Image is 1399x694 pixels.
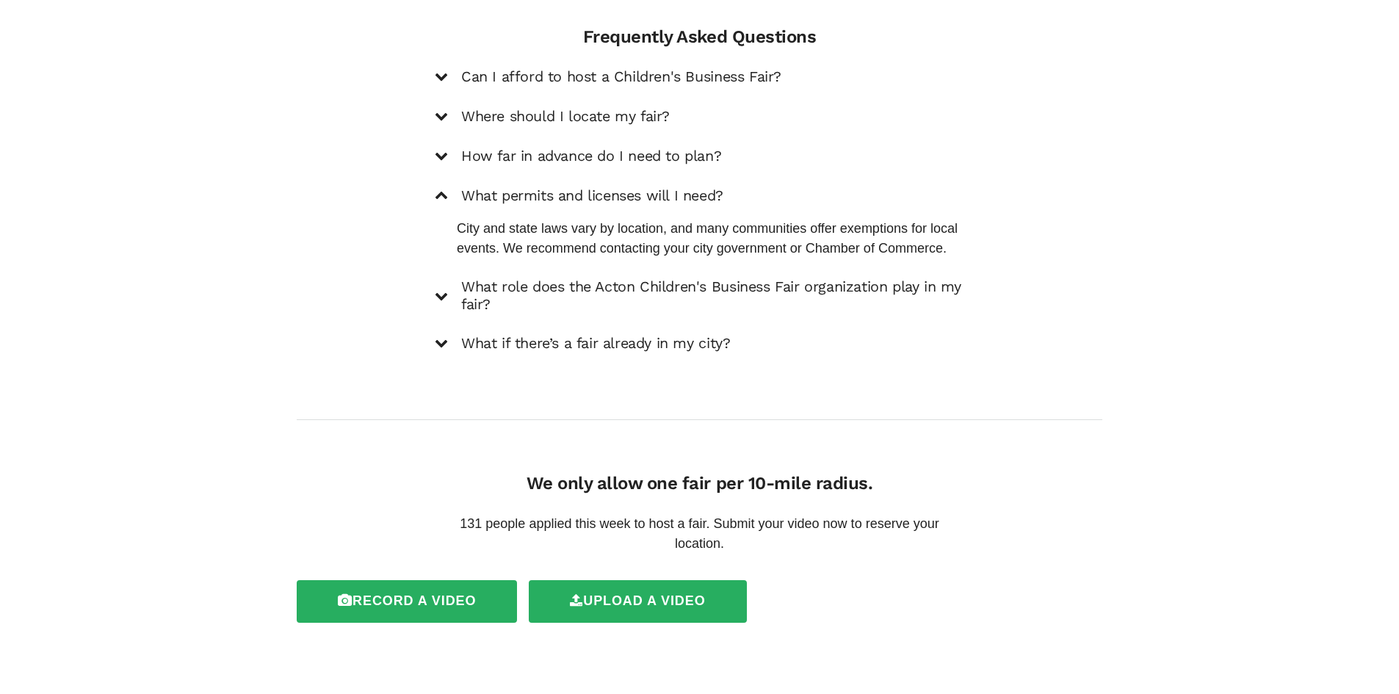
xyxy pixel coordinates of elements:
p: City and state laws vary by location, and many communities offer exemptions for local events. We ... [457,219,964,259]
h4: Frequently Asked Questions [435,26,964,48]
h5: How far in advance do I need to plan? [461,148,721,165]
h5: What permits and licenses will I need? [461,187,723,205]
h4: We only allow one fair per 10-mile radius. [435,473,964,494]
p: 131 people applied this week to host a fair. Submit your video now to reserve your location. [435,514,964,554]
h5: What role does the Acton Children's Business Fair organization play in my fair? [461,278,964,314]
label: Upload a video [529,580,746,623]
h5: What if there’s a fair already in my city? [461,335,730,353]
h5: Where should I locate my fair? [461,108,670,126]
h5: Can I afford to host a Children's Business Fair? [461,68,781,86]
label: Record a video [297,580,517,623]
